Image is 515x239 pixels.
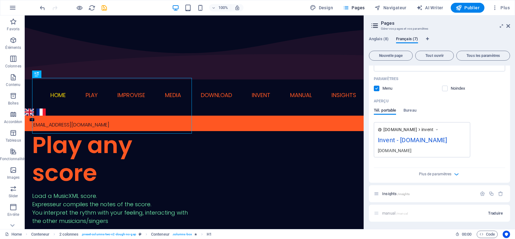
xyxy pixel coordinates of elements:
[486,208,505,218] button: Traduire
[207,231,212,238] span: Cliquez pour sélectionner. Double-cliquez pour modifier.
[503,231,510,238] button: Usercentrics
[31,231,50,238] span: Cliquez pour sélectionner. Double-cliquez pour modifier.
[403,107,416,115] span: Bureau
[451,3,484,13] button: Publier
[419,172,451,176] span: Plus de paramètres
[489,3,512,13] button: Plus
[39,4,46,11] i: Annuler : Modifier les pages (Ctrl+Z)
[139,233,141,236] i: Cet élément est une présélection personnalisable.
[76,4,83,11] button: Cliquez ici pour quitter le mode Aperçu et poursuivre l'édition.
[307,3,336,13] div: Design (Ctrl+Alt+Y)
[9,194,18,198] p: Slider
[456,51,510,61] button: Tous les paramètres
[372,54,410,58] span: Nouvelle page
[101,4,108,11] i: Enregistrer (Ctrl+S)
[6,82,20,87] p: Contenu
[31,231,212,238] nav: breadcrumb
[374,107,396,115] span: Tél. portable
[8,101,19,106] p: Boîtes
[369,51,413,61] button: Nouvelle page
[451,86,471,91] p: Indiquez aux moteurs de recherche d'exclure cette page des résultats de recherche.
[436,170,443,178] button: Plus de paramètres
[421,126,433,133] span: invent
[480,191,485,196] div: Paramètres
[455,231,472,238] h6: Durée de la session
[462,231,471,238] span: 00 00
[397,192,410,196] span: /insights
[383,126,417,133] span: [DOMAIN_NAME]
[459,54,507,58] span: Tous les paramètres
[381,26,498,32] h3: Gérer vos pages et vos paramètres
[374,108,416,120] div: Aperçu
[172,231,192,238] span: . columns-box
[5,64,21,69] p: Colonnes
[100,4,108,11] button: save
[218,4,228,11] h6: 100%
[234,5,240,11] i: Lors du redimensionnement, ajuster automatiquement le niveau de zoom en fonction de l'appareil sé...
[340,3,367,13] button: Pages
[88,4,95,11] i: Actualiser la page
[307,3,336,13] button: Design
[418,54,451,58] span: Tout ouvrir
[343,5,365,11] span: Pages
[88,4,95,11] button: reload
[372,3,409,13] button: Navigateur
[374,76,398,81] p: Paramètres
[382,86,403,91] p: Définissez si vous voulez que cette page s'affiche dans une navigation autogénérée.
[4,119,22,124] p: Accordéon
[414,3,446,13] button: AI Writer
[380,192,477,196] div: Insights/insights
[477,231,498,238] button: Code
[151,231,170,238] span: Cliquez pour sélectionner. Double-cliquez pour modifier.
[396,35,418,44] span: Français (7)
[81,231,136,238] span: . preset-columns-two-v2-dough-no-gap
[369,35,389,44] span: Anglais (8)
[369,36,510,48] div: Onglets langues
[456,5,479,11] span: Publier
[479,231,495,238] span: Code
[492,5,510,11] span: Plus
[498,191,503,196] div: Supprimer
[378,135,466,147] div: Invent - [DOMAIN_NAME]
[5,231,22,238] a: Cliquez pour annuler la sélection. Double-cliquez pour ouvrir Pages.
[7,175,20,180] p: Images
[378,147,466,154] div: [DOMAIN_NAME]
[488,211,503,216] span: Traduire
[382,191,410,196] span: Cliquez pour ouvrir la page.
[416,5,443,11] span: AI Writer
[209,4,231,11] button: 100%
[374,99,389,104] p: Aperçu de votre page dans les résultats de la recherche
[7,212,19,217] p: En-tête
[5,45,21,50] p: Éléments
[310,5,333,11] span: Design
[381,20,510,26] h2: Pages
[7,27,19,32] p: Favoris
[7,106,85,113] a: [EMAIL_ADDRESS][DOMAIN_NAME]
[39,4,46,11] button: undo
[6,138,21,143] p: Tableaux
[59,231,79,238] span: Cliquez pour sélectionner. Double-cliquez pour modifier.
[194,233,197,236] i: Cet élément contient une animation.
[466,232,467,237] span: :
[415,51,454,61] button: Tout ouvrir
[374,5,406,11] span: Navigateur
